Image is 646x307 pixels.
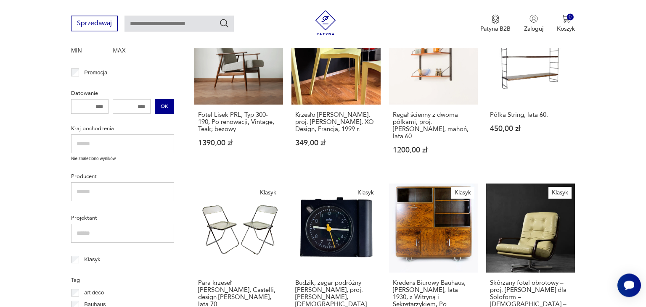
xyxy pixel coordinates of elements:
[71,213,174,223] p: Projektant
[486,16,575,170] a: KlasykPółka String, lata 60.Półka String, lata 60.450,00 zł
[113,45,151,58] label: MAX
[524,14,543,33] button: Zaloguj
[71,155,174,162] p: Nie znaleziono wyników
[480,14,511,33] button: Patyna B2B
[198,111,279,133] h3: Fotel Lisek PRL, Typ 300-190, Po renowacji, Vintage, Teak; beżowy
[155,99,174,114] button: OK
[617,273,641,297] iframe: Smartsupp widget button
[562,14,570,23] img: Ikona koszyka
[291,16,380,170] a: KlasykKrzesło Slick Slick, proj. Philippe Starck, XO Design, Francja, 1999 r.Krzesło [PERSON_NAME...
[194,16,283,170] a: KlasykFotel Lisek PRL, Typ 300-190, Po renowacji, Vintage, Teak; beżowyFotel Lisek PRL, Typ 300-1...
[557,25,575,33] p: Koszyk
[71,89,174,98] p: Datowanie
[393,147,474,154] p: 1200,00 zł
[567,13,574,21] div: 0
[530,14,538,23] img: Ikonka użytkownika
[313,10,338,35] img: Patyna - sklep z meblami i dekoracjami vintage
[198,139,279,147] p: 1390,00 zł
[490,111,571,118] h3: Półka String, lata 60.
[71,172,174,181] p: Producent
[393,111,474,140] h3: Regał ścienny z dwoma półkami, proj. [PERSON_NAME], mahoń, lata 60.
[71,16,118,31] button: Sprzedawaj
[490,125,571,132] p: 450,00 zł
[71,45,109,58] label: MIN
[557,14,575,33] button: 0Koszyk
[71,276,174,285] p: Tag
[295,111,376,133] h3: Krzesło [PERSON_NAME], proj. [PERSON_NAME], XO Design, Francja, 1999 r.
[295,139,376,147] p: 349,00 zł
[389,16,478,170] a: KlasykRegał ścienny z dwoma półkami, proj. Poul Cadovius, mahoń, lata 60.Regał ścienny z dwoma pó...
[219,18,229,28] button: Szukaj
[84,288,104,297] p: art deco
[480,25,511,33] p: Patyna B2B
[491,14,500,24] img: Ikona medalu
[71,124,174,133] p: Kraj pochodzenia
[480,14,511,33] a: Ikona medaluPatyna B2B
[524,25,543,33] p: Zaloguj
[71,21,118,27] a: Sprzedawaj
[84,255,100,264] p: Klasyk
[84,68,107,77] p: Promocja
